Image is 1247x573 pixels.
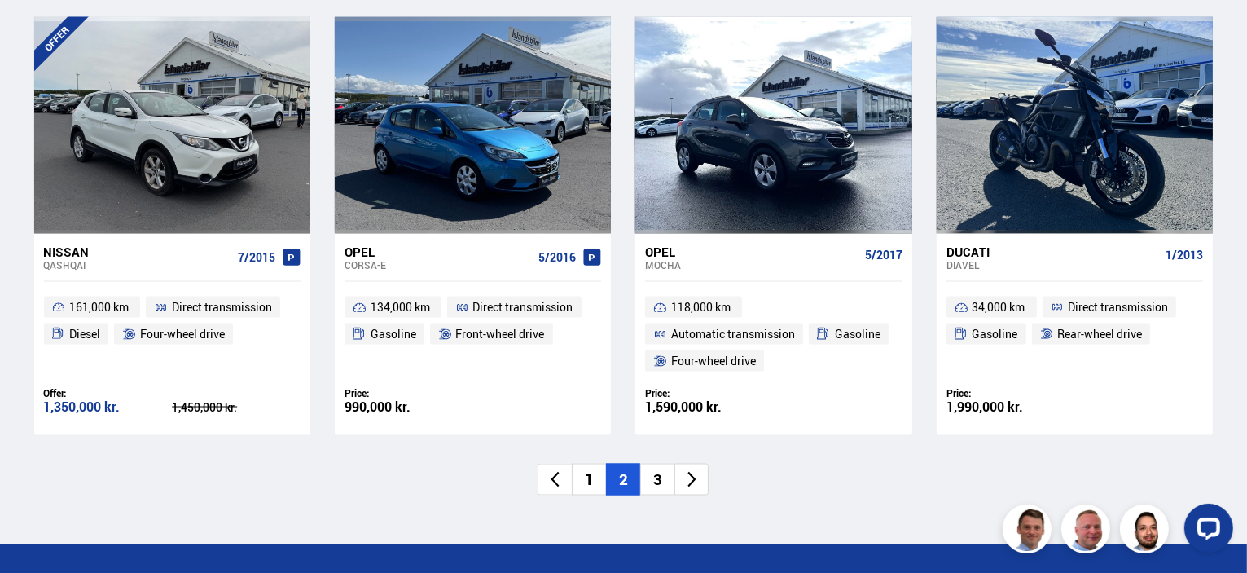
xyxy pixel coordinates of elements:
font: 161,000 km. [69,299,132,315]
font: 1,450,000 kr. [172,399,237,415]
font: Opel [345,244,375,260]
img: nhp88E3Fdnt1Opn2.png [1122,507,1171,556]
font: 1/2013 [1166,247,1203,262]
font: Offer: [44,386,67,399]
font: 1,590,000 kr. [645,398,722,416]
font: Gasoline [973,326,1018,342]
font: 2 [619,469,628,490]
font: Direct transmission [1068,299,1168,315]
font: Four-wheel drive [671,353,756,368]
font: Gasoline [371,326,416,342]
font: Price: [345,386,369,399]
font: Direct transmission [172,299,272,315]
font: 118,000 km. [671,299,734,315]
font: Mocha [645,258,681,271]
font: Diesel [69,326,100,342]
font: Qashqai [44,258,86,271]
font: Gasoline [835,326,880,342]
font: Automatic transmission [671,326,795,342]
a: Nissan Qashqai 7/2015 161,000 km. Direct transmission Diesel Four-wheel drive Offer: 1,350,000 kr... [34,234,310,435]
font: 1,990,000 kr. [946,398,1023,416]
a: Ducati Diavel 1/2013 34,000 km. Direct transmission Gasoline Rear-wheel drive Price: 1,990,000 kr. [937,234,1213,435]
font: Nissan [44,244,90,260]
font: Direct transmission [473,299,573,315]
font: 1 [585,469,594,490]
img: siFngHWaQ9KaOqBr.png [1064,507,1113,556]
font: Front-wheel drive [456,326,545,342]
font: Price: [645,386,670,399]
img: FbJEzSuNWCJXmdc-.webp [1005,507,1054,556]
font: Diavel [946,258,980,271]
font: 3 [653,469,662,490]
font: Four-wheel drive [140,326,225,342]
a: Opel Mocha 5/2017 118,000 km. Automatic transmission Gasoline Four-wheel drive Price: 1,590,000 kr. [635,234,911,435]
font: Price: [946,386,971,399]
font: 5/2017 [865,247,902,262]
font: Rear-wheel drive [1057,326,1142,342]
font: 1,350,000 kr. [44,398,121,416]
font: Opel [645,244,675,260]
iframe: LiveChat chat widget [1171,497,1240,566]
font: Ducati [946,244,990,260]
font: 134,000 km. [371,299,433,315]
a: Opel Corsa-e 5/2016 134,000 km. Direct transmission Gasoline Front-wheel drive Price: 990,000 kr. [335,234,611,435]
font: 990,000 kr. [345,398,411,416]
font: Corsa-e [345,258,386,271]
font: 5/2016 [538,249,576,265]
font: 7/2015 [238,249,275,265]
font: 34,000 km. [973,299,1029,315]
